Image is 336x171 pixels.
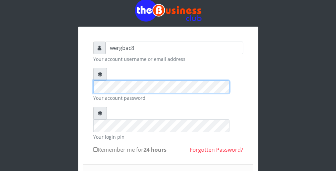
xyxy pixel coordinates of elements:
[144,146,167,153] b: 24 hours
[106,42,243,54] input: Username or email address
[93,133,243,140] small: Your login pin
[93,56,243,63] small: Your account username or email address
[93,147,98,152] input: Remember me for24 hours
[190,146,243,153] a: Forgotten Password?
[93,94,243,101] small: Your account password
[93,146,167,154] label: Remember me for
